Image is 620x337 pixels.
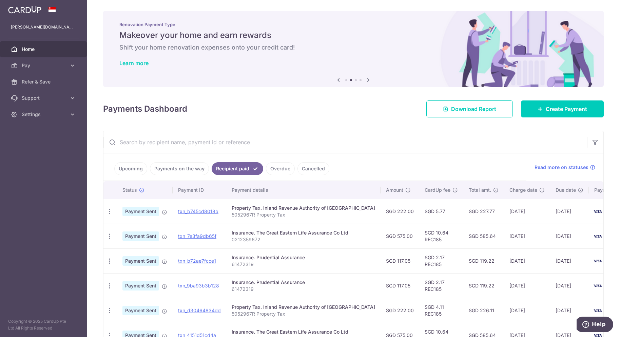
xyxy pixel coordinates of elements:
[504,273,550,298] td: [DATE]
[463,224,504,248] td: SGD 585.64
[232,229,375,236] div: Insurance. The Great Eastern Life Assurance Co Ltd
[232,261,375,268] p: 61472319
[22,95,66,101] span: Support
[122,306,159,315] span: Payment Sent
[419,273,463,298] td: SGD 2.17 REC185
[591,257,604,265] img: Bank Card
[178,307,221,313] a: txn_d30464834dd
[232,311,375,317] p: 5052967R Property Tax
[546,105,587,113] span: Create Payment
[22,78,66,85] span: Refer & Save
[119,60,149,67] a: Learn more
[232,236,375,243] p: 0212359672
[591,306,604,315] img: Bank Card
[469,187,491,193] span: Total amt.
[550,248,589,273] td: [DATE]
[504,248,550,273] td: [DATE]
[504,298,550,323] td: [DATE]
[591,282,604,290] img: Bank Card
[550,298,589,323] td: [DATE]
[178,233,216,239] a: txn_7e3fa9db65f
[122,207,159,216] span: Payment Sent
[119,22,587,27] p: Renovation Payment Type
[232,329,375,335] div: Insurance. The Great Eastern Life Assurance Co Ltd
[232,279,375,286] div: Insurance. Prudential Assurance
[232,254,375,261] div: Insurance. Prudential Assurance
[103,103,187,115] h4: Payments Dashboard
[386,187,403,193] span: Amount
[550,199,589,224] td: [DATE]
[591,232,604,240] img: Bank Card
[591,207,604,216] img: Bank Card
[232,286,375,293] p: 61472319
[419,298,463,323] td: SGD 4.11 REC185
[419,224,463,248] td: SGD 10.64 REC185
[232,205,375,211] div: Property Tax. Inland Revenue Authority of [GEOGRAPHIC_DATA]
[381,199,419,224] td: SGD 222.00
[504,224,550,248] td: [DATE]
[463,273,504,298] td: SGD 119.22
[381,298,419,323] td: SGD 222.00
[119,43,587,52] h6: Shift your home renovation expenses onto your credit card!
[504,199,550,224] td: [DATE]
[122,281,159,291] span: Payment Sent
[103,131,587,153] input: Search by recipient name, payment id or reference
[381,273,419,298] td: SGD 117.05
[178,258,216,264] a: txn_b72ae7fcce1
[8,5,41,14] img: CardUp
[550,224,589,248] td: [DATE]
[426,100,513,117] a: Download Report
[266,162,295,175] a: Overdue
[22,111,66,118] span: Settings
[22,46,66,53] span: Home
[535,164,588,171] span: Read more on statuses
[232,211,375,218] p: 5052967R Property Tax
[114,162,147,175] a: Upcoming
[451,105,496,113] span: Download Report
[212,162,263,175] a: Recipient paid
[103,11,604,87] img: Renovation banner
[122,231,159,241] span: Payment Sent
[556,187,576,193] span: Due date
[150,162,209,175] a: Payments on the way
[577,317,613,334] iframe: Opens a widget where you can find more information
[550,273,589,298] td: [DATE]
[232,304,375,311] div: Property Tax. Inland Revenue Authority of [GEOGRAPHIC_DATA]
[381,248,419,273] td: SGD 117.05
[11,24,76,31] p: [PERSON_NAME][DOMAIN_NAME][EMAIL_ADDRESS][DOMAIN_NAME]
[226,181,381,199] th: Payment details
[535,164,595,171] a: Read more on statuses
[463,298,504,323] td: SGD 226.11
[463,199,504,224] td: SGD 227.77
[173,181,226,199] th: Payment ID
[463,248,504,273] td: SGD 119.22
[419,199,463,224] td: SGD 5.77
[297,162,329,175] a: Cancelled
[119,30,587,41] h5: Makeover your home and earn rewards
[178,283,219,288] a: txn_9ba93b3b128
[22,62,66,69] span: Pay
[509,187,537,193] span: Charge date
[178,208,218,214] a: txn_b745cd8018b
[521,100,604,117] a: Create Payment
[122,256,159,266] span: Payment Sent
[122,187,137,193] span: Status
[419,248,463,273] td: SGD 2.17 REC185
[381,224,419,248] td: SGD 575.00
[425,187,450,193] span: CardUp fee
